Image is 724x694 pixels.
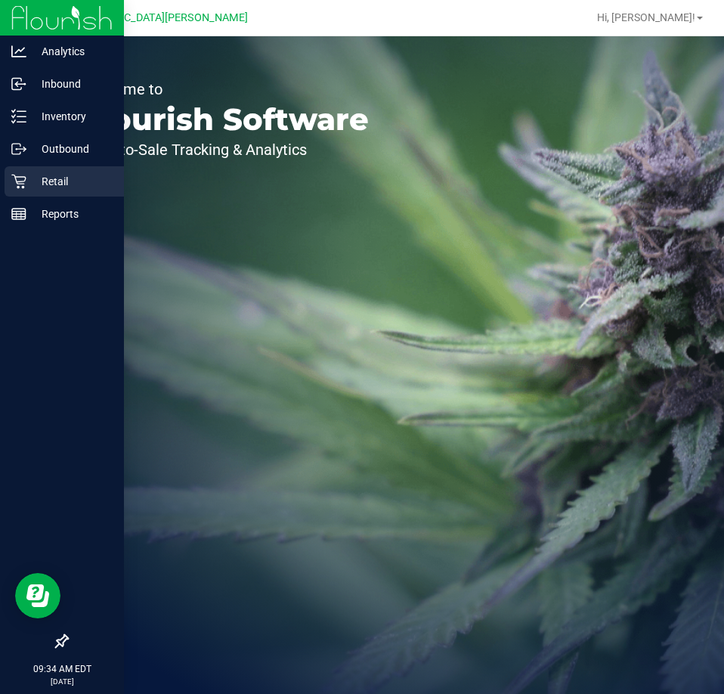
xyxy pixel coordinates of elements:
[11,44,26,59] inline-svg: Analytics
[26,75,117,93] p: Inbound
[26,42,117,60] p: Analytics
[26,140,117,158] p: Outbound
[7,676,117,687] p: [DATE]
[11,76,26,91] inline-svg: Inbound
[82,104,369,135] p: Flourish Software
[61,11,248,24] span: [GEOGRAPHIC_DATA][PERSON_NAME]
[11,206,26,222] inline-svg: Reports
[26,172,117,191] p: Retail
[15,573,60,618] iframe: Resource center
[597,11,695,23] span: Hi, [PERSON_NAME]!
[7,662,117,676] p: 09:34 AM EDT
[82,82,369,97] p: Welcome to
[26,205,117,223] p: Reports
[82,142,369,157] p: Seed-to-Sale Tracking & Analytics
[11,141,26,156] inline-svg: Outbound
[26,107,117,125] p: Inventory
[11,109,26,124] inline-svg: Inventory
[11,174,26,189] inline-svg: Retail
